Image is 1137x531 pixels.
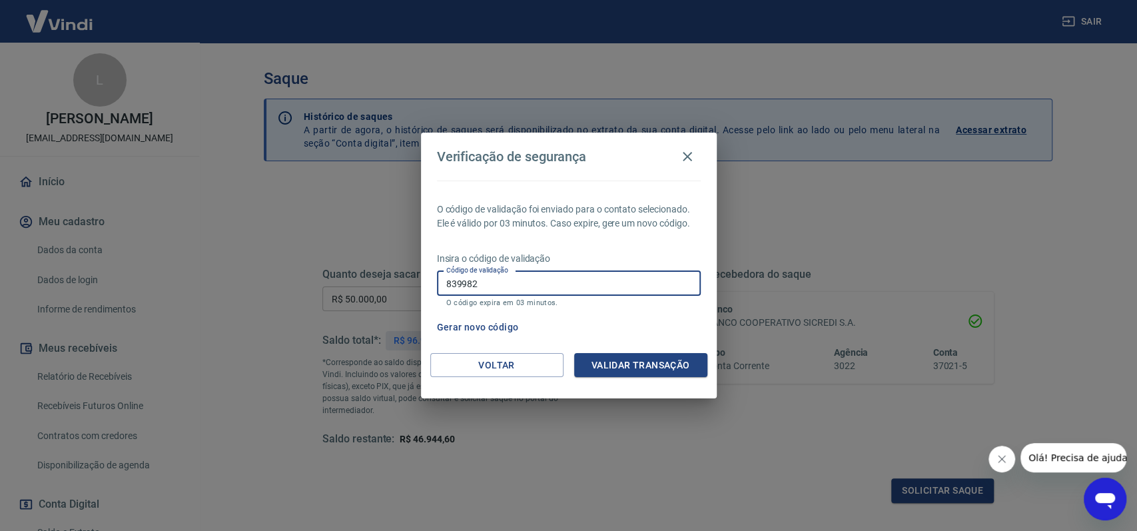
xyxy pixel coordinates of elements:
iframe: Fechar mensagem [988,446,1015,472]
span: Olá! Precisa de ajuda? [8,9,112,20]
iframe: Botão para abrir a janela de mensagens [1084,478,1126,520]
button: Validar transação [574,353,707,378]
label: Código de validação [446,265,508,275]
iframe: Mensagem da empresa [1020,443,1126,472]
p: O código de validação foi enviado para o contato selecionado. Ele é válido por 03 minutos. Caso e... [437,203,701,231]
h4: Verificação de segurança [437,149,587,165]
button: Gerar novo código [432,315,524,340]
p: O código expira em 03 minutos. [446,298,691,307]
p: Insira o código de validação [437,252,701,266]
button: Voltar [430,353,564,378]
